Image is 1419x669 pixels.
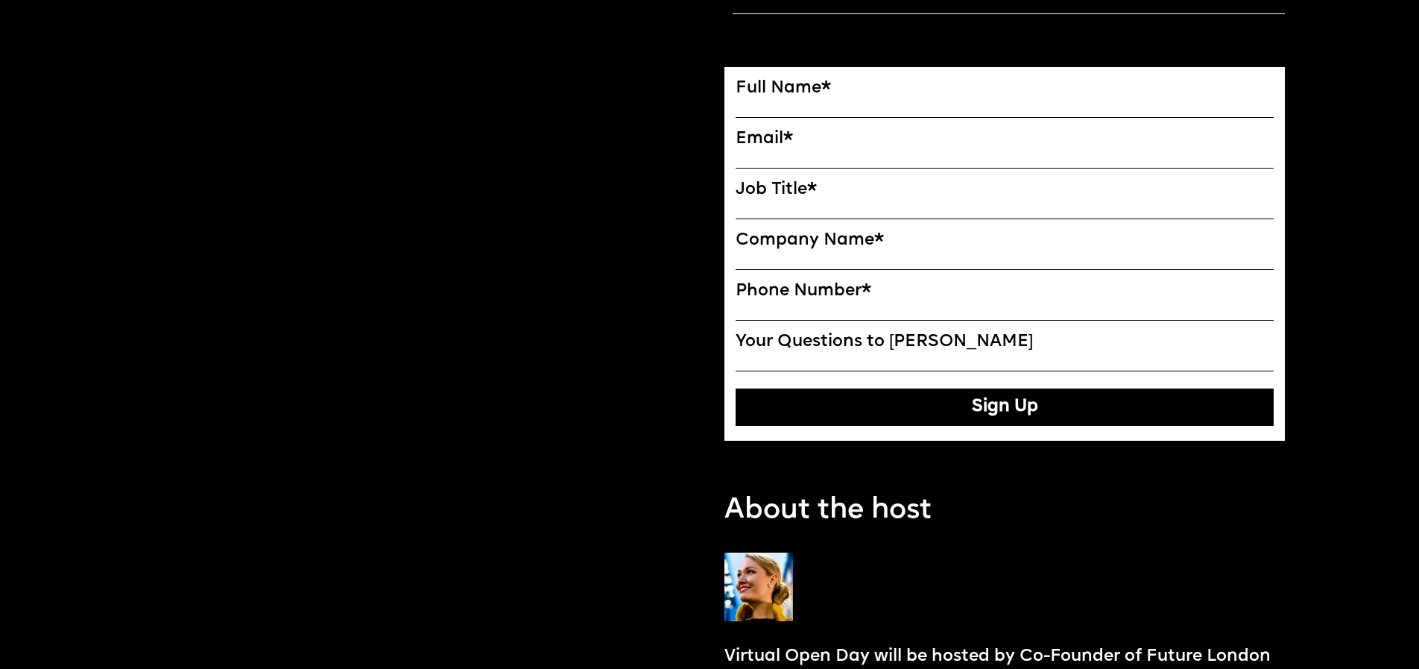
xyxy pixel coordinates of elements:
label: Your Questions to [PERSON_NAME] [736,332,1274,352]
label: Phone Number* [736,281,1274,301]
label: Company Name [736,230,1274,251]
label: Job Title [736,180,1274,200]
label: Email [736,129,1274,149]
p: About the host [724,489,932,532]
button: Sign Up [736,389,1274,426]
label: Full Name [736,78,1274,98]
